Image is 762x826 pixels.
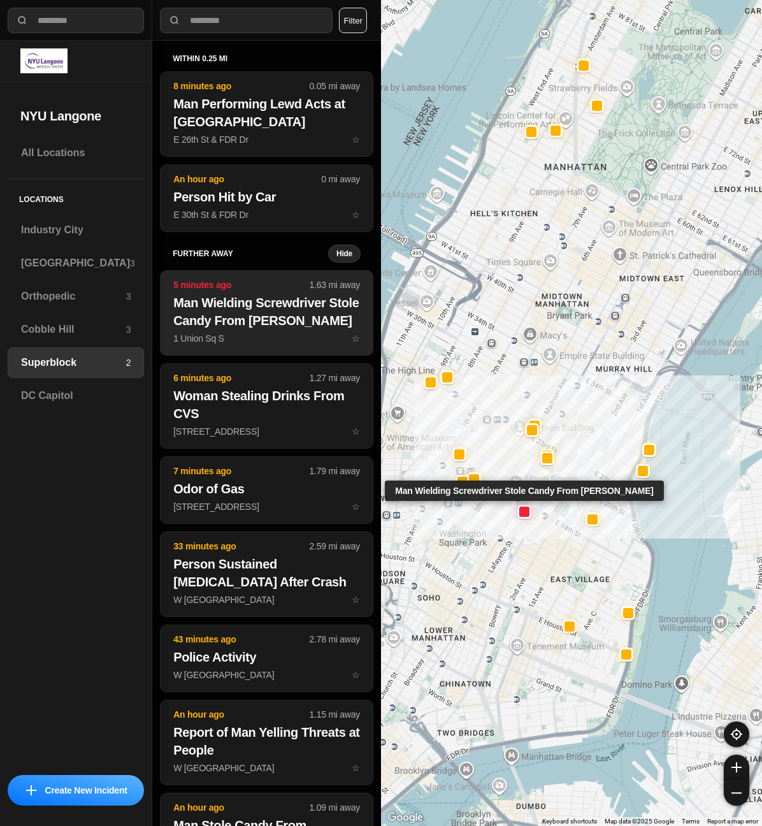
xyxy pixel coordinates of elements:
button: zoom-out [724,780,749,806]
h3: Industry City [21,222,131,238]
p: 0 mi away [321,173,360,185]
h2: Police Activity [173,648,360,666]
p: [STREET_ADDRESS] [173,425,360,438]
h5: within 0.25 mi [173,54,361,64]
span: star [352,134,360,145]
button: 6 minutes ago1.27 mi awayWoman Stealing Drinks From CVS[STREET_ADDRESS]star [160,363,373,449]
h5: further away [173,249,328,259]
p: 2.59 mi away [310,540,360,553]
h2: Person Hit by Car [173,188,360,206]
p: 2.78 mi away [310,633,360,646]
button: Man Wielding Screwdriver Stole Candy From [PERSON_NAME] [517,505,531,519]
a: 33 minutes ago2.59 mi awayPerson Sustained [MEDICAL_DATA] After CrashW [GEOGRAPHIC_DATA]star [160,594,373,605]
small: Hide [336,249,352,259]
h3: DC Capitol [21,388,131,403]
p: [STREET_ADDRESS] [173,500,360,513]
span: star [352,426,360,437]
p: 1.15 mi away [310,708,360,721]
span: star [352,333,360,344]
p: E 26th St & FDR Dr [173,133,360,146]
a: An hour ago0 mi awayPerson Hit by CarE 30th St & FDR Drstar [160,209,373,220]
button: An hour ago0 mi awayPerson Hit by CarE 30th St & FDR Drstar [160,164,373,232]
h2: Man Performing Lewd Acts at [GEOGRAPHIC_DATA] [173,95,360,131]
p: W [GEOGRAPHIC_DATA] [173,593,360,606]
a: Terms (opens in new tab) [682,818,700,825]
span: star [352,763,360,773]
a: 7 minutes ago1.79 mi awayOdor of Gas[STREET_ADDRESS]star [160,501,373,512]
a: An hour ago1.15 mi awayReport of Man Yelling Threats at PeopleW [GEOGRAPHIC_DATA]star [160,762,373,773]
p: 1 Union Sq S [173,332,360,345]
p: W [GEOGRAPHIC_DATA] [173,669,360,681]
span: star [352,210,360,220]
span: star [352,502,360,512]
h2: Person Sustained [MEDICAL_DATA] After Crash [173,555,360,591]
p: 0.05 mi away [310,80,360,92]
button: 7 minutes ago1.79 mi awayOdor of Gas[STREET_ADDRESS]star [160,456,373,524]
p: An hour ago [173,708,309,721]
h2: Woman Stealing Drinks From CVS [173,387,360,423]
img: search [16,14,29,27]
button: zoom-in [724,755,749,780]
a: 8 minutes ago0.05 mi awayMan Performing Lewd Acts at [GEOGRAPHIC_DATA]E 26th St & FDR Drstar [160,134,373,145]
p: 3 [126,290,131,303]
button: recenter [724,721,749,747]
span: star [352,595,360,605]
button: 8 minutes ago0.05 mi awayMan Performing Lewd Acts at [GEOGRAPHIC_DATA]E 26th St & FDR Drstar [160,71,373,157]
img: recenter [731,728,742,740]
img: search [168,14,181,27]
a: Orthopedic3 [8,281,144,312]
p: Create New Incident [45,784,127,797]
a: Industry City [8,215,144,245]
button: An hour ago1.15 mi awayReport of Man Yelling Threats at PeopleW [GEOGRAPHIC_DATA]star [160,700,373,785]
h3: Superblock [21,355,126,370]
button: 5 minutes ago1.63 mi awayMan Wielding Screwdriver Stole Candy From [PERSON_NAME]1 Union Sq Sstar [160,270,373,356]
img: zoom-out [731,788,742,798]
a: 43 minutes ago2.78 mi awayPolice ActivityW [GEOGRAPHIC_DATA]star [160,669,373,680]
p: 5 minutes ago [173,279,309,291]
img: icon [26,785,36,795]
h3: Cobble Hill [21,322,126,337]
img: logo [20,48,68,73]
h3: [GEOGRAPHIC_DATA] [21,256,130,271]
p: 3 [126,323,131,336]
p: 3 [130,257,135,270]
p: An hour ago [173,801,309,814]
p: An hour ago [173,173,321,185]
h2: Man Wielding Screwdriver Stole Candy From [PERSON_NAME] [173,294,360,330]
h2: Odor of Gas [173,480,360,498]
p: W [GEOGRAPHIC_DATA] [173,762,360,774]
a: [GEOGRAPHIC_DATA]3 [8,248,144,279]
a: Superblock2 [8,347,144,378]
p: 6 minutes ago [173,372,309,384]
a: Report a map error [707,818,758,825]
h3: Orthopedic [21,289,126,304]
a: 5 minutes ago1.63 mi awayMan Wielding Screwdriver Stole Candy From [PERSON_NAME]1 Union Sq Sstar [160,333,373,344]
h2: Report of Man Yelling Threats at People [173,723,360,759]
a: 6 minutes ago1.27 mi awayWoman Stealing Drinks From CVS[STREET_ADDRESS]star [160,426,373,437]
h2: NYU Langone [20,107,131,125]
a: DC Capitol [8,380,144,411]
h5: Locations [8,179,144,215]
button: 33 minutes ago2.59 mi awayPerson Sustained [MEDICAL_DATA] After CrashW [GEOGRAPHIC_DATA]star [160,532,373,617]
a: All Locations [8,138,144,168]
button: iconCreate New Incident [8,775,144,806]
p: 1.27 mi away [310,372,360,384]
p: 7 minutes ago [173,465,309,477]
a: Open this area in Google Maps (opens a new window) [384,809,426,826]
img: Google [384,809,426,826]
p: 1.09 mi away [310,801,360,814]
p: E 30th St & FDR Dr [173,208,360,221]
button: Keyboard shortcuts [542,817,597,826]
a: Cobble Hill3 [8,314,144,345]
button: 43 minutes ago2.78 mi awayPolice ActivityW [GEOGRAPHIC_DATA]star [160,625,373,692]
button: Filter [339,8,367,33]
p: 2 [126,356,131,369]
p: 43 minutes ago [173,633,309,646]
span: star [352,670,360,680]
div: Man Wielding Screwdriver Stole Candy From [PERSON_NAME] [385,481,663,501]
p: 33 minutes ago [173,540,309,553]
p: 1.79 mi away [310,465,360,477]
p: 1.63 mi away [310,279,360,291]
button: Hide [328,245,361,263]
